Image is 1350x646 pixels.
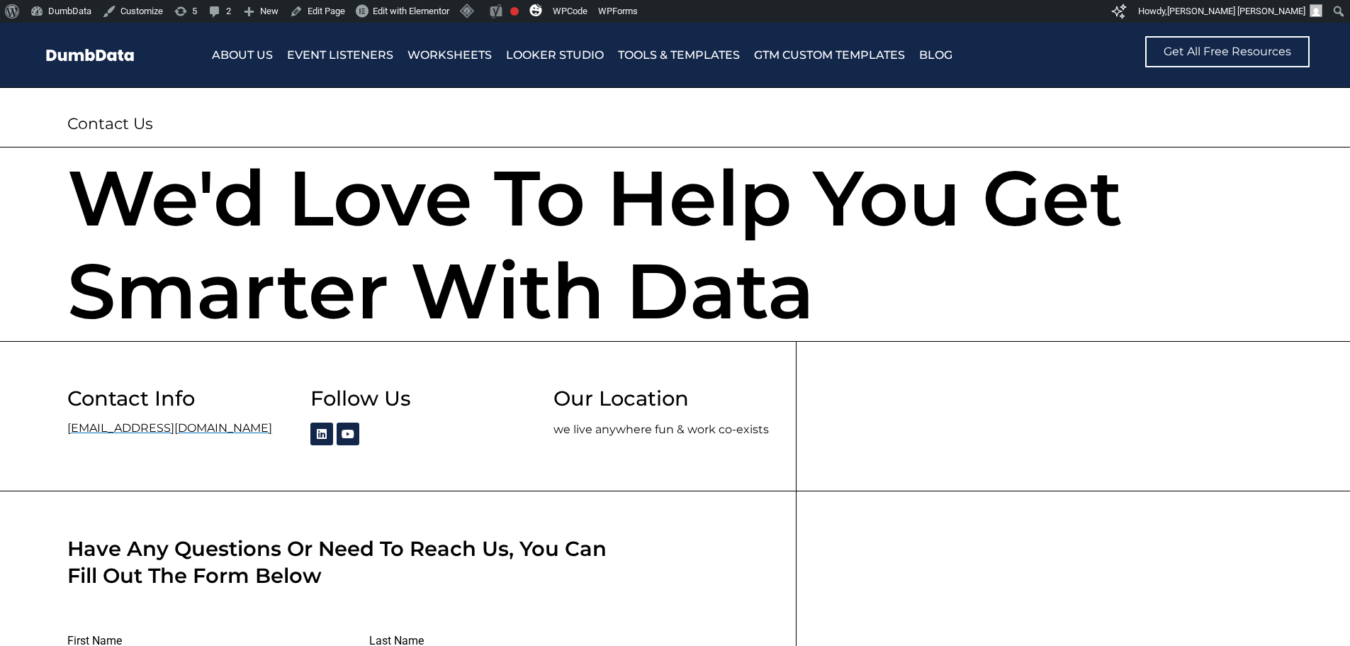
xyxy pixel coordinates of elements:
a: GTM Custom Templates [754,45,905,65]
a: Worksheets [407,45,492,65]
a: About Us [212,45,273,65]
span: Get All Free Resources [1164,46,1291,57]
span: we live anywhere fun & work co-exists [553,423,769,436]
span: Edit with Elementor [373,6,449,16]
a: [EMAIL_ADDRESS][DOMAIN_NAME] [67,423,310,434]
img: svg+xml;base64,PHN2ZyB4bWxucz0iaHR0cDovL3d3dy53My5vcmcvMjAwMC9zdmciIHZpZXdCb3g9IjAgMCAzMiAzMiI+PG... [529,4,542,16]
a: Get All Free Resources [1145,36,1310,67]
a: Blog [919,45,952,65]
h3: Follow Us [310,388,553,408]
nav: Menu [212,45,1053,65]
a: Tools & Templates [618,45,740,65]
div: Focus keyphrase not set [510,7,519,16]
h1: We'd Love To help you get smarter with data [67,152,1283,337]
a: Event Listeners [287,45,393,65]
span: [EMAIL_ADDRESS][DOMAIN_NAME] [67,423,272,434]
h4: Contact Us [67,115,1283,133]
h3: Our Location [553,388,797,408]
h3: Have any questions or need to reach us, you can fill out the form below [67,535,614,589]
span: [PERSON_NAME] [PERSON_NAME] [1167,6,1305,16]
h3: Contact info [67,388,310,408]
a: Looker Studio [506,45,604,65]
